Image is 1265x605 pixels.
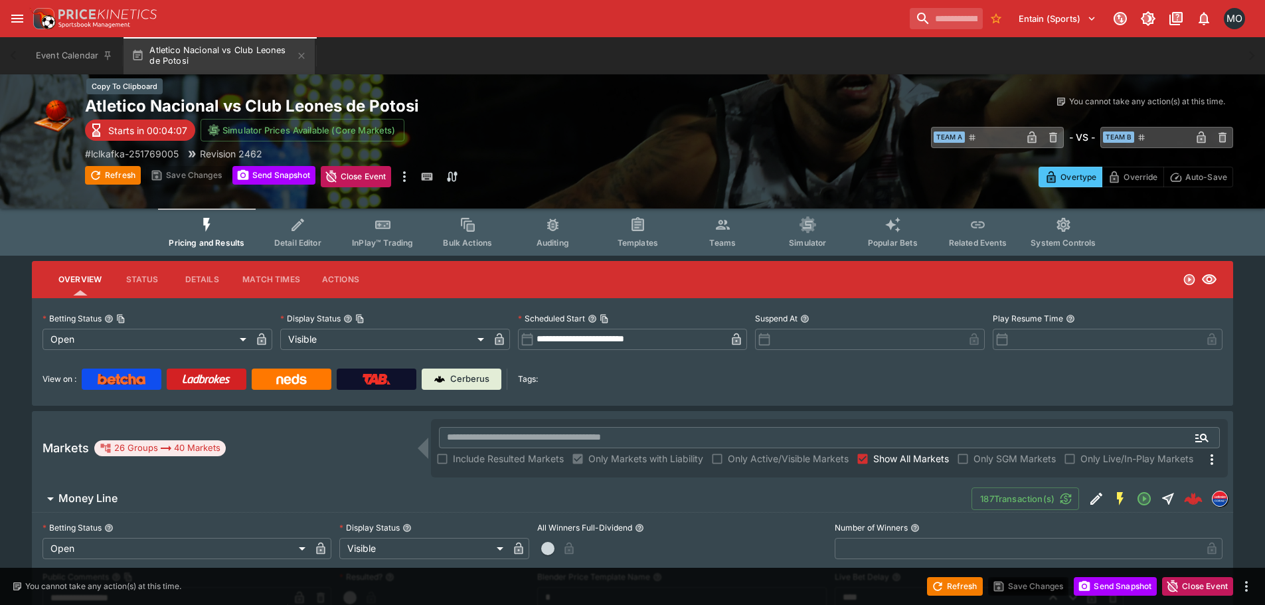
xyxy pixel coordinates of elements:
[993,313,1063,324] p: Play Resume Time
[280,313,341,324] p: Display Status
[343,314,353,323] button: Display StatusCopy To Clipboard
[789,238,826,248] span: Simulator
[868,238,918,248] span: Popular Bets
[1069,130,1095,144] h6: - VS -
[1201,272,1217,288] svg: Visible
[86,78,163,95] div: Copy To Clipboard
[1080,452,1193,466] span: Only Live/In-Play Markets
[588,452,703,466] span: Only Markets with Liability
[124,37,315,74] button: Atletico Nacional vs Club Leones de Potosi
[1011,8,1104,29] button: Select Tenant
[200,147,262,161] p: Revision 2462
[985,8,1007,29] button: No Bookmarks
[276,374,306,385] img: Neds
[873,452,949,466] span: Show All Markets
[1184,489,1203,508] div: c7862cb4-8eba-4325-bc25-d3406175f84a
[453,452,564,466] span: Include Resulted Markets
[910,8,983,29] input: search
[42,440,89,456] h5: Markets
[1163,167,1233,187] button: Auto-Save
[1124,170,1157,184] p: Override
[85,147,179,161] p: Copy To Clipboard
[321,166,392,187] button: Close Event
[971,487,1079,510] button: 187Transaction(s)
[1164,7,1188,31] button: Documentation
[232,264,311,296] button: Match Times
[1039,167,1102,187] button: Overtype
[58,9,157,19] img: PriceKinetics
[280,329,489,350] div: Visible
[1132,487,1156,511] button: Open
[1031,238,1096,248] span: System Controls
[112,264,172,296] button: Status
[1108,487,1132,511] button: SGM Enabled
[104,523,114,533] button: Betting Status
[396,166,412,187] button: more
[709,238,736,248] span: Teams
[339,538,508,559] div: Visible
[537,522,632,533] p: All Winners Full-Dividend
[1224,8,1245,29] div: Matt Oliver
[973,452,1056,466] span: Only SGM Markets
[1162,577,1233,596] button: Close Event
[1103,131,1134,143] span: Team B
[1183,273,1196,286] svg: Open
[5,7,29,31] button: open drawer
[85,166,141,185] button: Refresh
[618,238,658,248] span: Templates
[443,238,492,248] span: Bulk Actions
[1156,487,1180,511] button: Straight
[158,209,1106,256] div: Event type filters
[1190,426,1214,450] button: Open
[1238,578,1254,594] button: more
[1060,170,1096,184] p: Overtype
[934,131,965,143] span: Team A
[635,523,644,533] button: All Winners Full-Dividend
[450,373,489,386] p: Cerberus
[800,314,809,323] button: Suspend At
[402,523,412,533] button: Display Status
[1136,7,1160,31] button: Toggle light/dark mode
[42,538,310,559] div: Open
[518,369,538,390] label: Tags:
[1220,4,1249,33] button: Matt Oliver
[100,440,220,456] div: 26 Groups 40 Markets
[537,238,569,248] span: Auditing
[108,124,187,137] p: Starts in 00:04:07
[600,314,609,323] button: Copy To Clipboard
[1108,7,1132,31] button: Connected to PK
[755,313,798,324] p: Suspend At
[182,374,230,385] img: Ladbrokes
[835,522,908,533] p: Number of Winners
[1213,491,1227,506] img: lclkafka
[42,369,76,390] label: View on :
[1212,491,1228,507] div: lclkafka
[1069,96,1225,108] p: You cannot take any action(s) at this time.
[201,119,404,141] button: Simulator Prices Available (Core Markets)
[1074,577,1157,596] button: Send Snapshot
[518,313,585,324] p: Scheduled Start
[1039,167,1233,187] div: Start From
[422,369,501,390] a: Cerberus
[1102,167,1163,187] button: Override
[42,522,102,533] p: Betting Status
[42,329,251,350] div: Open
[32,96,74,138] img: basketball.png
[1192,7,1216,31] button: Notifications
[434,374,445,385] img: Cerberus
[29,5,56,32] img: PriceKinetics Logo
[28,37,121,74] button: Event Calendar
[1184,489,1203,508] img: logo-cerberus--red.svg
[339,522,400,533] p: Display Status
[728,452,849,466] span: Only Active/Visible Markets
[1066,314,1075,323] button: Play Resume Time
[352,238,413,248] span: InPlay™ Trading
[98,374,145,385] img: Betcha
[274,238,321,248] span: Detail Editor
[311,264,371,296] button: Actions
[1084,487,1108,511] button: Edit Detail
[588,314,597,323] button: Scheduled StartCopy To Clipboard
[949,238,1007,248] span: Related Events
[58,22,130,28] img: Sportsbook Management
[32,485,971,512] button: Money Line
